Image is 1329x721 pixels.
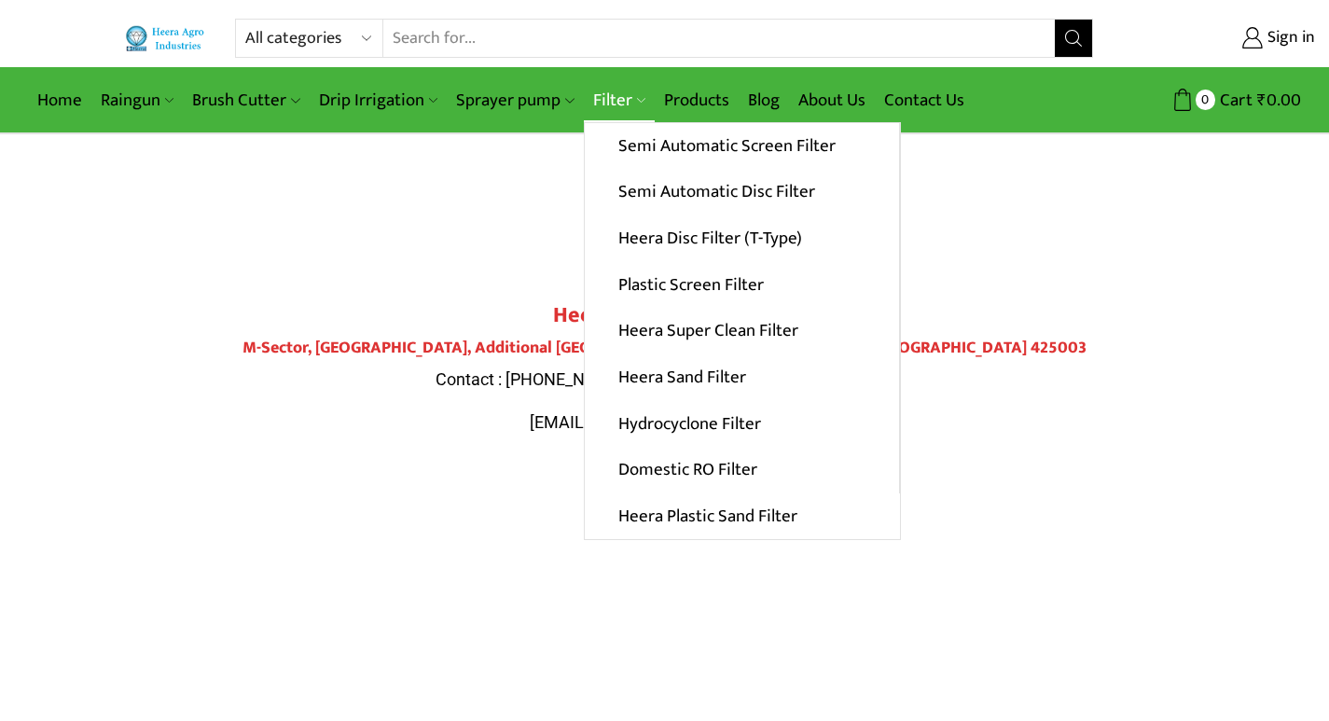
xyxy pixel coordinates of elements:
[1257,86,1267,115] span: ₹
[28,78,91,122] a: Home
[436,369,893,389] span: Contact : [PHONE_NUMBER], [PHONE_NUMBER], 9307300144
[1055,20,1092,57] button: Search button
[655,78,739,122] a: Products
[1263,26,1315,50] span: Sign in
[1196,90,1215,109] span: 0
[584,78,655,122] a: Filter
[383,20,1056,57] input: Search for...
[183,78,309,122] a: Brush Cutter
[1215,88,1253,113] span: Cart
[310,78,447,122] a: Drip Irrigation
[789,78,875,122] a: About Us
[530,412,799,432] span: [EMAIL_ADDRESS][DOMAIN_NAME]
[553,297,776,334] strong: Heera Agro Industries
[585,493,900,540] a: Heera Plastic Sand Filter
[447,78,583,122] a: Sprayer pump
[585,123,899,170] a: Semi Automatic Screen Filter
[585,261,899,308] a: Plastic Screen Filter
[585,169,899,215] a: Semi Automatic Disc Filter
[875,78,974,122] a: Contact Us
[1257,86,1301,115] bdi: 0.00
[91,78,183,122] a: Raingun
[143,339,1187,359] h4: M-Sector, [GEOGRAPHIC_DATA], Additional [GEOGRAPHIC_DATA], [GEOGRAPHIC_DATA], [GEOGRAPHIC_DATA] 4...
[585,354,899,401] a: Heera Sand Filter
[1112,83,1301,118] a: 0 Cart ₹0.00
[585,400,899,447] a: Hydrocyclone Filter
[585,308,899,354] a: Heera Super Clean Filter
[739,78,789,122] a: Blog
[585,447,899,493] a: Domestic RO Filter
[1121,21,1315,55] a: Sign in
[585,215,899,262] a: Heera Disc Filter (T-Type)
